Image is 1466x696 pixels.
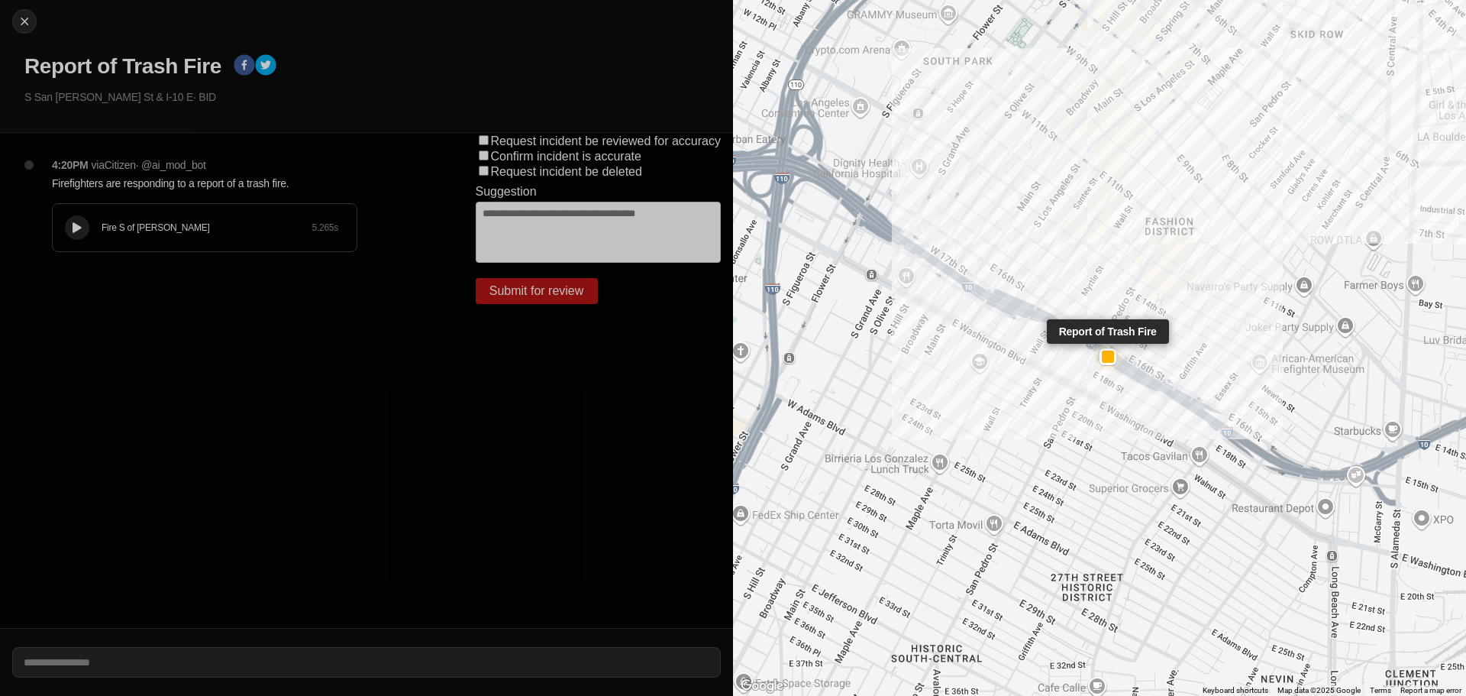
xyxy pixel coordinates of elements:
button: facebook [234,54,255,79]
label: Suggestion [476,185,537,199]
button: Report of Trash Fire [1099,348,1116,365]
a: Open this area in Google Maps (opens a new window) [737,676,787,696]
span: Map data ©2025 Google [1277,686,1361,694]
p: Firefighters are responding to a report of a trash fire. [52,176,415,191]
a: Terms (opens in new tab) [1370,686,1391,694]
label: Confirm incident is accurate [491,150,641,163]
button: cancel [12,9,37,34]
p: via Citizen · @ ai_mod_bot [92,157,206,173]
p: 4:20PM [52,157,89,173]
button: twitter [255,54,276,79]
label: Request incident be reviewed for accuracy [491,134,722,147]
label: Request incident be deleted [491,165,642,178]
a: Report a map error [1400,686,1461,694]
div: Fire S of [PERSON_NAME] [102,222,312,234]
div: 5.265 s [312,222,338,234]
img: cancel [17,14,32,29]
p: S San [PERSON_NAME] St & I-10 E · BID [24,89,721,105]
button: Keyboard shortcuts [1203,685,1268,696]
div: Report of Trash Fire [1047,319,1169,344]
h1: Report of Trash Fire [24,53,221,80]
button: Submit for review [476,278,598,304]
img: Google [737,676,787,696]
